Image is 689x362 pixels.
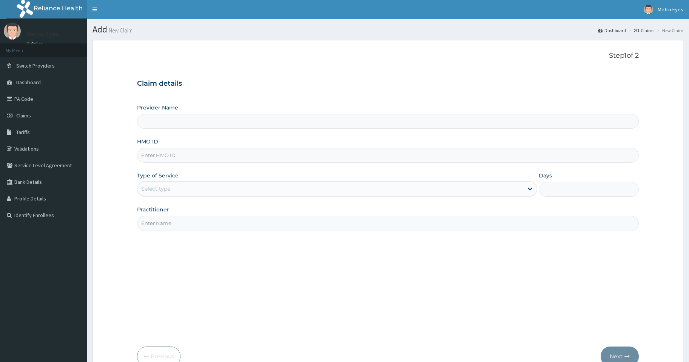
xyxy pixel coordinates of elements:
img: User Image [4,23,21,40]
label: HMO ID [137,138,158,145]
label: Provider Name [137,104,178,111]
h3: Claim details [137,80,639,88]
span: Switch Providers [16,62,55,69]
p: Step 1 of 2 [137,52,639,60]
span: Tariffs [16,129,30,136]
div: Select type [141,185,170,193]
a: Claims [634,27,654,34]
h1: Add [92,25,683,34]
li: New Claim [655,27,683,34]
p: Metro Eyes [26,31,59,37]
a: Online [26,41,45,46]
input: Enter HMO ID [137,148,639,163]
span: Dashboard [16,79,41,86]
span: Metro Eyes [658,6,683,13]
label: Days [539,172,552,179]
img: User Image [644,5,653,14]
input: Enter Name [137,216,639,231]
label: Type of Service [137,172,179,179]
span: Claims [16,112,31,119]
small: New Claim [107,28,133,33]
a: Dashboard [598,27,626,34]
label: Practitioner [137,206,169,213]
